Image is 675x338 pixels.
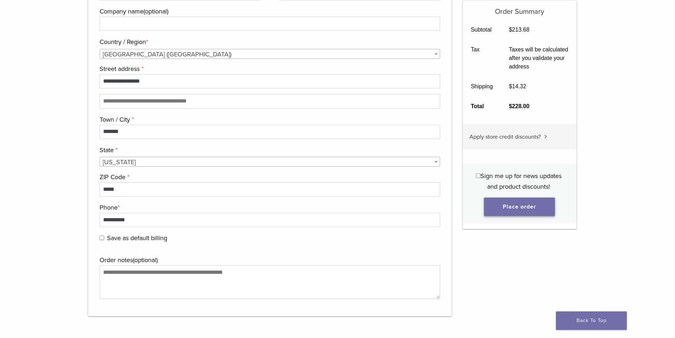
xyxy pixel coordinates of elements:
[501,40,576,77] td: Taxes will be calculated after you validate your address
[100,157,440,167] span: Washington
[100,255,439,265] label: Order notes
[463,0,576,16] h5: Order Summary
[509,27,529,33] bdi: 213.68
[133,256,158,264] span: (optional)
[463,40,501,77] th: Tax
[100,37,439,47] label: Country / Region
[100,114,439,125] label: Town / City
[509,103,529,109] bdi: 228.00
[100,49,440,59] span: United States (US)
[509,83,512,89] span: $
[100,49,440,59] span: Country / Region
[100,145,439,155] label: State
[100,172,439,182] label: ZIP Code
[463,96,501,116] th: Total
[544,135,547,138] img: caret.svg
[100,233,439,243] label: Save as default billing
[100,63,439,74] label: Street address
[480,172,562,190] span: Sign me up for news updates and product discounts!
[476,173,480,178] input: Sign me up for news updates and product discounts!
[509,103,512,109] span: $
[100,202,439,213] label: Phone
[100,157,440,167] span: State
[463,20,501,40] th: Subtotal
[100,236,104,240] input: Save as default billing
[484,198,555,216] button: Place order
[556,311,627,330] a: Back To Top
[509,27,512,33] span: $
[469,133,541,140] span: Apply store credit discounts?
[463,77,501,96] th: Shipping
[509,83,526,89] bdi: 14.32
[100,6,439,17] label: Company name
[144,7,168,15] span: (optional)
